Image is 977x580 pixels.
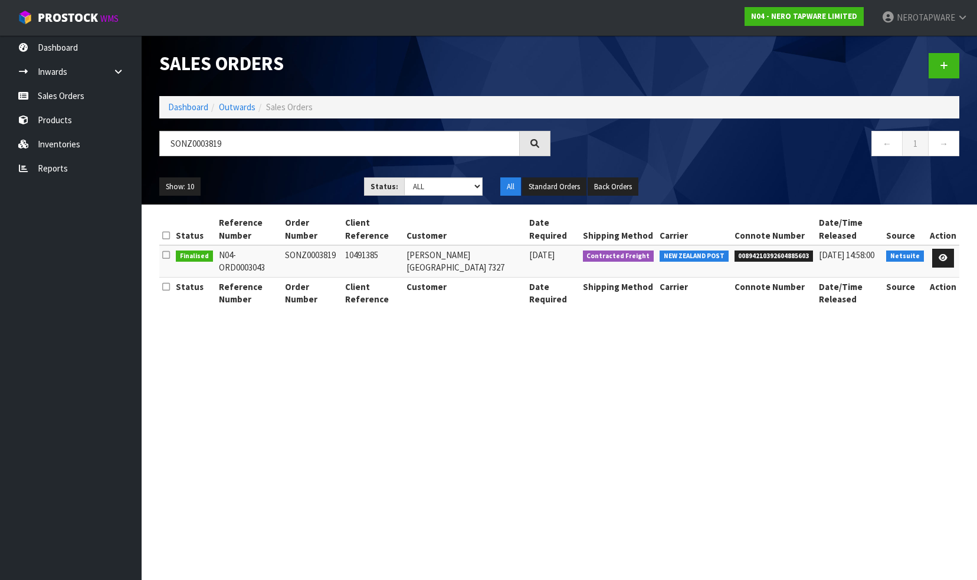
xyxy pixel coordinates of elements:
[342,213,404,245] th: Client Reference
[732,213,817,245] th: Connote Number
[500,177,521,196] button: All
[342,277,404,308] th: Client Reference
[526,213,580,245] th: Date Required
[522,177,586,196] button: Standard Orders
[282,277,342,308] th: Order Number
[18,10,32,25] img: cube-alt.png
[216,213,282,245] th: Reference Number
[371,182,398,192] strong: Status:
[266,101,313,113] span: Sales Orders
[173,277,216,308] th: Status
[176,251,213,262] span: Finalised
[927,213,959,245] th: Action
[657,213,732,245] th: Carrier
[38,10,98,25] span: ProStock
[404,277,526,308] th: Customer
[751,11,857,21] strong: N04 - NERO TAPWARE LIMITED
[883,213,927,245] th: Source
[219,101,255,113] a: Outwards
[580,277,657,308] th: Shipping Method
[159,53,550,74] h1: Sales Orders
[735,251,814,262] span: 00894210392604885603
[173,213,216,245] th: Status
[404,245,526,277] td: [PERSON_NAME][GEOGRAPHIC_DATA] 7327
[583,251,654,262] span: Contracted Freight
[159,131,520,156] input: Search sales orders
[568,131,959,160] nav: Page navigation
[526,277,580,308] th: Date Required
[159,177,201,196] button: Show: 10
[100,13,119,24] small: WMS
[732,277,817,308] th: Connote Number
[404,213,526,245] th: Customer
[927,277,959,308] th: Action
[871,131,903,156] a: ←
[883,277,927,308] th: Source
[657,277,732,308] th: Carrier
[660,251,729,262] span: NEW ZEALAND POST
[902,131,929,156] a: 1
[886,251,924,262] span: Netsuite
[816,277,883,308] th: Date/Time Released
[816,213,883,245] th: Date/Time Released
[588,177,638,196] button: Back Orders
[342,245,404,277] td: 10491385
[216,277,282,308] th: Reference Number
[282,245,342,277] td: SONZ0003819
[580,213,657,245] th: Shipping Method
[529,249,555,261] span: [DATE]
[282,213,342,245] th: Order Number
[819,249,874,261] span: [DATE] 14:58:00
[928,131,959,156] a: →
[168,101,208,113] a: Dashboard
[216,245,282,277] td: N04-ORD0003043
[897,12,955,23] span: NEROTAPWARE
